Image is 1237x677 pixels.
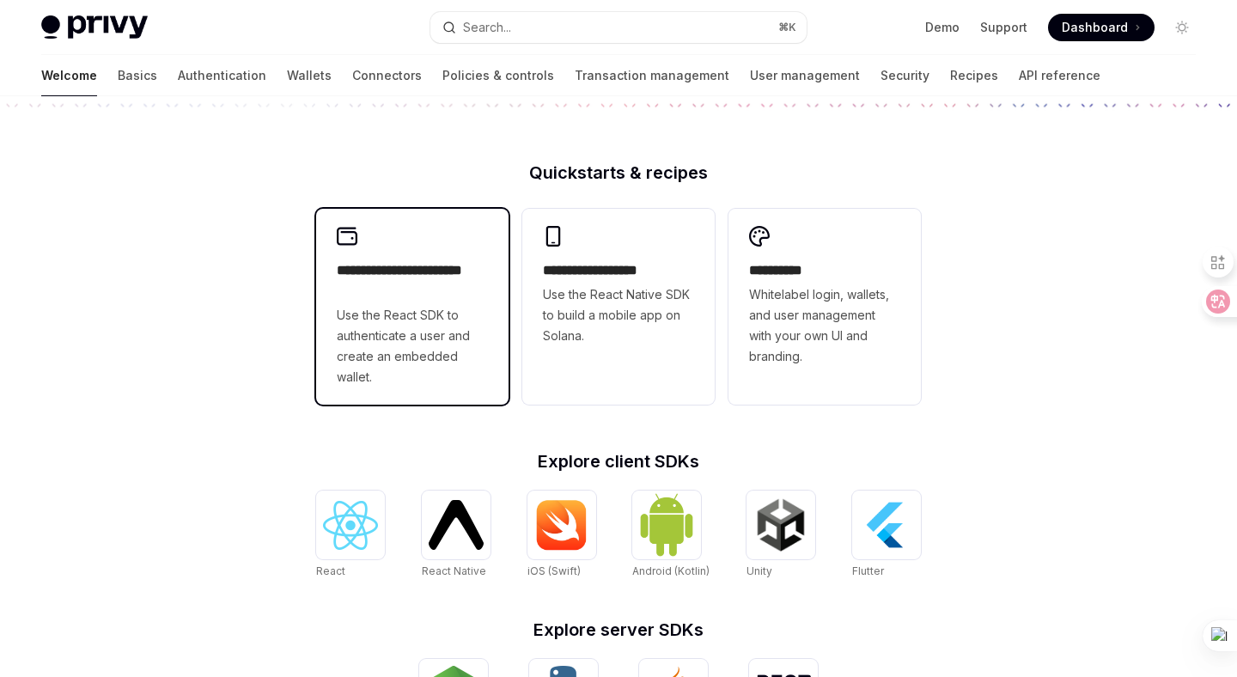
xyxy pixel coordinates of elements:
span: Use the React Native SDK to build a mobile app on Solana. [543,284,694,346]
a: Basics [118,55,157,96]
img: React Native [429,500,484,549]
div: Search... [463,17,511,38]
span: Unity [746,564,772,577]
span: iOS (Swift) [527,564,581,577]
a: Policies & controls [442,55,554,96]
a: Transaction management [575,55,729,96]
h2: Explore client SDKs [316,453,921,470]
a: Support [980,19,1027,36]
button: Search...⌘K [430,12,806,43]
a: Connectors [352,55,422,96]
a: ReactReact [316,491,385,580]
a: Android (Kotlin)Android (Kotlin) [632,491,710,580]
a: **** **** **** ***Use the React Native SDK to build a mobile app on Solana. [522,209,715,405]
span: Android (Kotlin) [632,564,710,577]
h2: Explore server SDKs [316,621,921,638]
a: iOS (Swift)iOS (Swift) [527,491,596,580]
a: Recipes [950,55,998,96]
a: UnityUnity [746,491,815,580]
a: User management [750,55,860,96]
span: React Native [422,564,486,577]
span: React [316,564,345,577]
span: Dashboard [1062,19,1128,36]
img: iOS (Swift) [534,499,589,551]
a: Welcome [41,55,97,96]
span: Whitelabel login, wallets, and user management with your own UI and branding. [749,284,900,367]
span: Use the React SDK to authenticate a user and create an embedded wallet. [337,305,488,387]
a: Security [881,55,929,96]
img: Android (Kotlin) [639,492,694,557]
img: React [323,501,378,550]
a: Authentication [178,55,266,96]
a: **** *****Whitelabel login, wallets, and user management with your own UI and branding. [728,209,921,405]
button: Toggle dark mode [1168,14,1196,41]
a: React NativeReact Native [422,491,491,580]
a: Wallets [287,55,332,96]
img: Flutter [859,497,914,552]
span: ⌘ K [778,21,796,34]
img: light logo [41,15,148,40]
span: Flutter [852,564,884,577]
a: Dashboard [1048,14,1155,41]
img: Unity [753,497,808,552]
a: FlutterFlutter [852,491,921,580]
a: Demo [925,19,960,36]
h2: Quickstarts & recipes [316,164,921,181]
a: API reference [1019,55,1100,96]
